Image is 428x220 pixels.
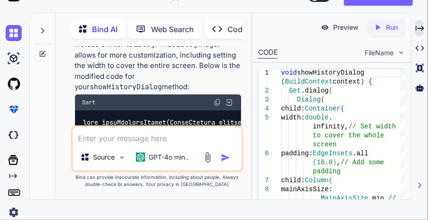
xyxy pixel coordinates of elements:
[349,123,396,130] span: // Set width
[369,78,372,85] span: {
[321,23,329,32] img: preview
[258,149,269,158] div: 6
[151,24,194,35] p: Web Search
[365,48,394,58] span: FileName
[285,78,333,85] span: BuildContext
[281,150,313,157] span: padding:
[289,87,301,94] span: Get
[305,114,329,121] span: double
[397,49,405,57] img: chevron down
[337,159,341,166] span: ,
[258,176,269,185] div: 7
[313,123,349,130] span: infinity,
[118,153,126,161] img: Pick Models
[329,114,333,121] span: .
[333,159,336,166] span: )
[75,18,242,93] p: To modify your dialog box so that it covers the whole screen, you can use the widget instead of ....
[321,195,369,202] span: MainAxisSize
[225,98,234,107] img: Open in Browser
[258,113,269,122] div: 5
[258,47,278,59] div: CODE
[313,132,384,139] span: to cover the whole
[305,105,341,112] span: Container
[258,95,269,104] div: 3
[329,87,333,94] span: (
[6,51,22,67] img: ai-studio
[333,23,359,32] p: Preview
[90,82,162,92] code: showHistoryDialog
[258,104,269,113] div: 4
[83,99,96,106] span: Dart
[281,69,297,76] span: void
[313,141,336,148] span: screen
[221,153,230,162] img: icon
[258,185,269,194] div: 8
[305,177,329,184] span: Column
[258,68,269,77] div: 1
[258,86,269,95] div: 2
[386,23,398,32] p: Run
[297,69,365,76] span: showHistoryDialog
[352,150,369,157] span: .all
[136,152,145,162] img: GPT-4o mini
[6,25,22,41] img: chat
[228,24,285,35] p: Code Generator
[333,78,361,85] span: context
[92,24,118,35] p: Bind AI
[388,195,396,202] span: //
[202,152,213,163] img: attachment
[321,96,325,103] span: (
[6,76,22,92] img: githubLight
[93,152,115,162] p: Source
[281,105,305,112] span: child:
[281,114,305,121] span: width:
[6,127,22,143] img: darkCloudIdeIcon
[281,78,285,85] span: (
[214,99,221,106] img: copy
[341,105,344,112] span: (
[341,159,384,166] span: // Add some
[369,195,388,202] span: .min,
[361,78,364,85] span: )
[6,102,22,118] img: premium
[281,177,305,184] span: child:
[149,152,189,162] p: GPT-4o min..
[329,177,333,184] span: (
[317,159,333,166] span: 16.0
[313,150,352,157] span: EdgeInsets
[297,96,321,103] span: Dialog
[281,186,333,193] span: mainAxisSize:
[71,174,243,188] p: Bind can provide inaccurate information, including about people. Always double-check its answers....
[313,159,317,166] span: (
[301,87,329,94] span: .dialog
[313,168,341,175] span: padding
